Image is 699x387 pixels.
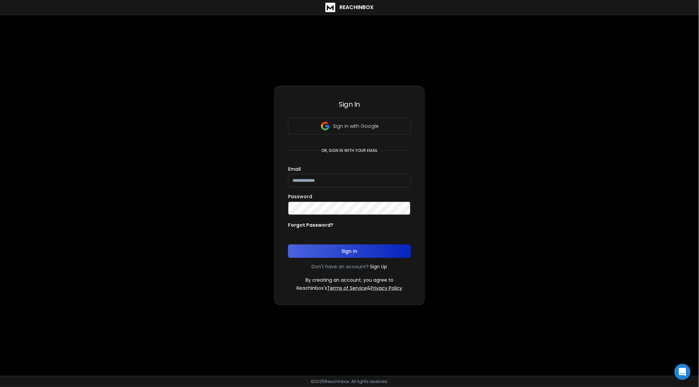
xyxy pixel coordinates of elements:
p: Sign in with Google [333,123,379,129]
a: ReachInbox [325,3,374,12]
img: logo [325,3,335,12]
label: Password [288,194,312,199]
h3: Sign In [288,100,411,109]
p: By creating an account, you agree to [306,277,393,283]
button: Sign In [288,244,411,258]
a: Sign Up [370,263,387,270]
p: © 2025 Reachinbox. All rights reserved. [311,379,388,384]
p: or, sign in with your email [319,148,380,153]
button: Sign in with Google [288,118,411,134]
a: Terms of Service [327,285,367,291]
p: ReachInbox's & [297,285,403,291]
label: Email [288,167,301,171]
p: Forgot Password? [288,222,333,228]
h1: ReachInbox [339,3,374,11]
p: Don't have an account? [312,263,369,270]
a: Privacy Policy [371,285,403,291]
div: Open Intercom Messenger [674,364,691,380]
